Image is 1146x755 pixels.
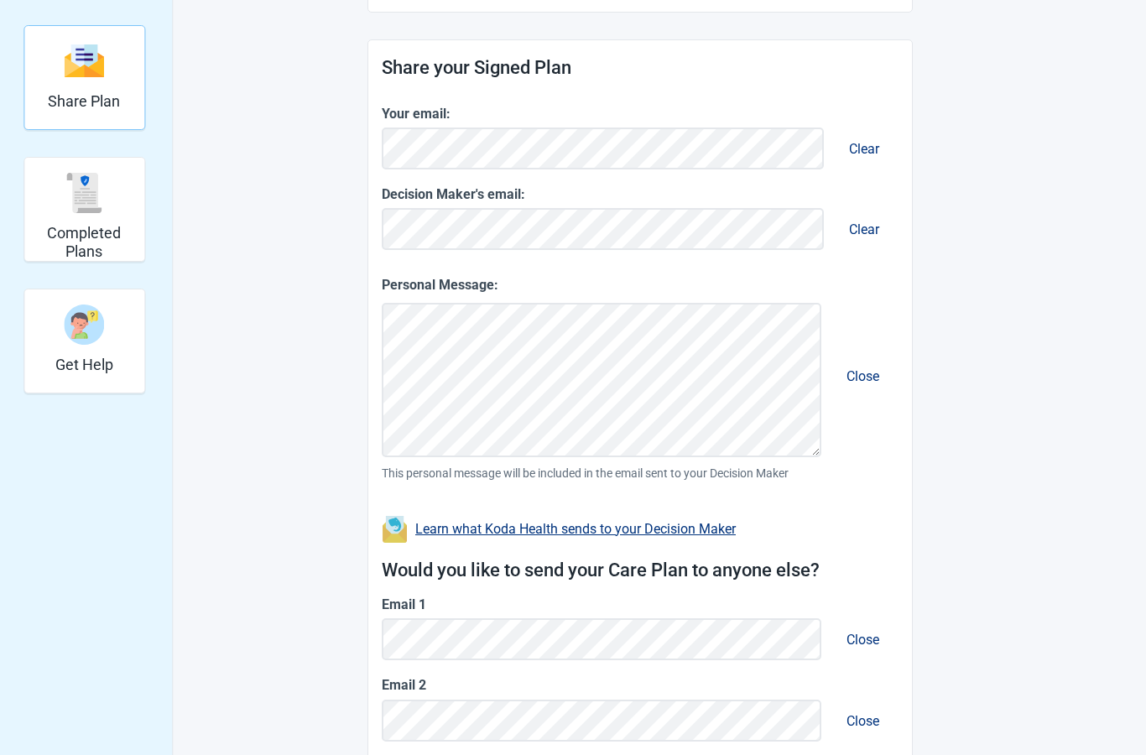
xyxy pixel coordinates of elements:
[833,616,893,664] button: Close
[382,464,899,482] span: This personal message will be included in the email sent to your Decision Maker
[831,205,898,254] button: Remove
[831,124,898,174] button: Remove
[55,356,113,374] h2: Get Help
[23,25,145,130] div: Share Plan
[23,157,145,262] div: Completed Plans
[833,352,893,400] button: Close
[828,351,898,401] button: Remove
[836,206,893,253] button: Clear
[836,125,893,173] button: Clear
[382,54,899,83] h1: Share your Signed Plan
[23,289,145,393] div: Get Help
[382,556,899,586] h1: Would you like to send your Care Plan to anyone else?
[382,516,409,543] img: Learn what Koda Health sends to your Decision Maker
[382,274,899,295] label: Personal Message:
[833,697,893,745] button: Close
[382,674,899,695] label: Email 2
[64,305,104,345] img: Get Help
[48,92,120,111] h2: Share Plan
[382,594,899,615] label: Email 1
[828,696,898,746] button: Remove
[828,615,898,664] button: Remove
[415,521,736,537] a: Learn what Koda Health sends to your Decision Maker
[382,184,899,205] label: Decision Maker's email:
[382,103,899,124] label: Your email:
[64,43,104,79] img: Share Plan
[31,224,138,260] h2: Completed Plans
[64,173,104,213] img: Completed Plans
